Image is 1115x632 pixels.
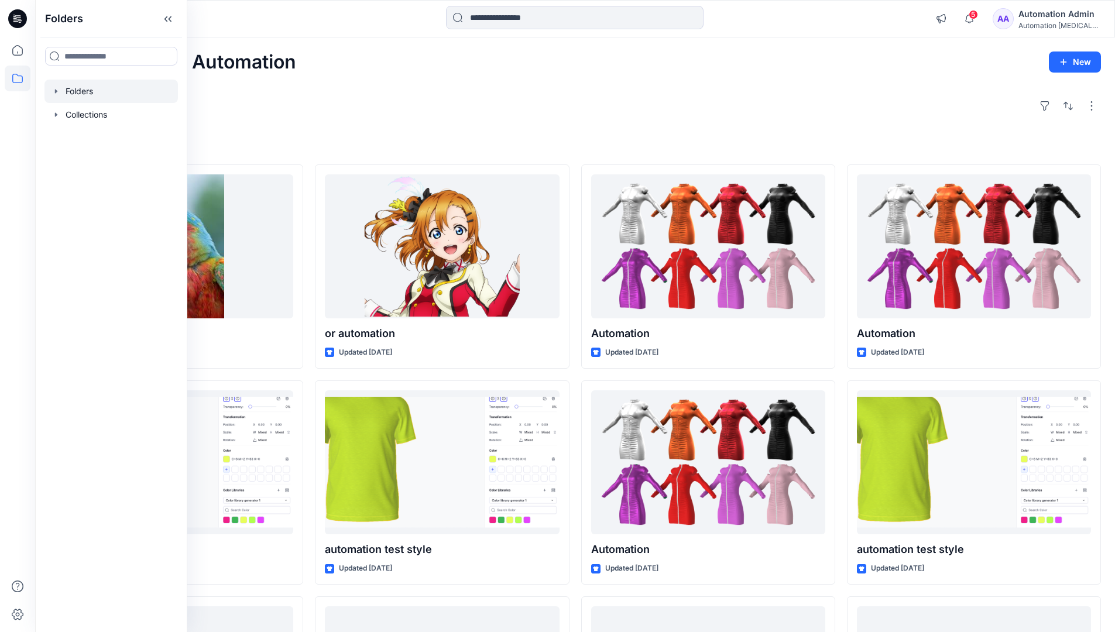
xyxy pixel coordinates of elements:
[857,390,1091,535] a: automation test style
[325,541,559,558] p: automation test style
[993,8,1014,29] div: AA
[325,174,559,319] a: or automation
[1049,51,1101,73] button: New
[871,562,924,575] p: Updated [DATE]
[591,325,825,342] p: Automation
[1018,7,1100,21] div: Automation Admin
[1018,21,1100,30] div: Automation [MEDICAL_DATA]...
[325,390,559,535] a: automation test style
[605,346,658,359] p: Updated [DATE]
[49,139,1101,153] h4: Styles
[857,174,1091,319] a: Automation
[857,325,1091,342] p: Automation
[857,541,1091,558] p: automation test style
[871,346,924,359] p: Updated [DATE]
[591,390,825,535] a: Automation
[325,325,559,342] p: or automation
[339,346,392,359] p: Updated [DATE]
[605,562,658,575] p: Updated [DATE]
[969,10,978,19] span: 5
[339,562,392,575] p: Updated [DATE]
[591,541,825,558] p: Automation
[591,174,825,319] a: Automation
